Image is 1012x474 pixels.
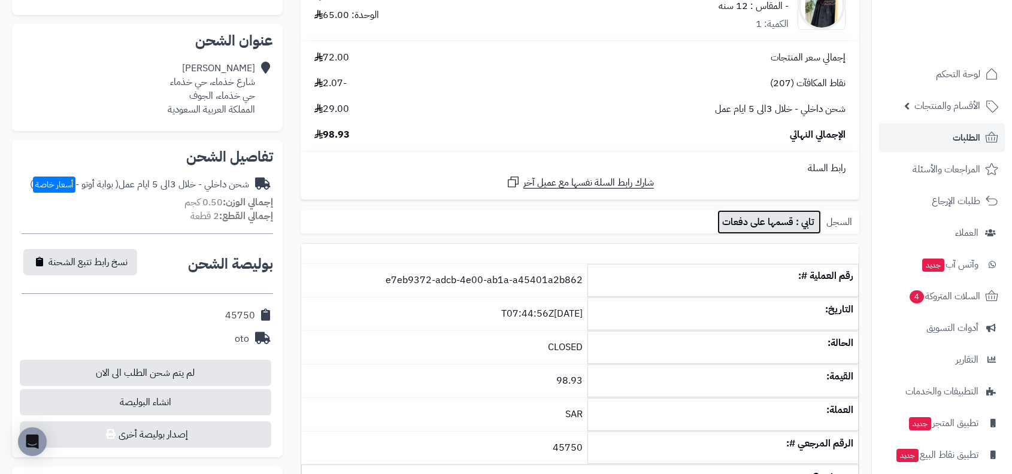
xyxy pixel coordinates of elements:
[715,102,846,116] span: شحن داخلي - خلال 3الى 5 ايام عمل
[908,415,978,432] span: تطبيق المتجر
[790,128,846,142] span: الإجمالي النهائي
[955,224,978,241] span: العملاء
[314,51,349,65] span: 72.00
[879,218,1005,247] a: العملاء
[879,282,1005,311] a: السلات المتروكة4
[168,62,255,116] div: [PERSON_NAME] شارع خذماء، حي خذماء حي خذماء، الجوف المملكة العربية السعودية
[20,360,271,386] span: لم يتم شحن الطلب الى الان
[20,389,271,415] span: انشاء البوليصة
[717,210,821,234] a: تابي : قسمها على دفعات
[188,257,273,271] h2: بوليصة الشحن
[30,178,249,192] div: شحن داخلي - خلال 3الى 5 ايام عمل
[18,427,47,456] div: Open Intercom Messenger
[905,383,978,400] span: التطبيقات والخدمات
[33,177,75,193] span: أسعار خاصة
[879,440,1005,469] a: تطبيق نقاط البيعجديد
[506,175,654,190] a: شارك رابط السلة نفسها مع عميل آخر
[301,297,587,330] td: [DATE]T07:44:56Z
[896,449,919,462] span: جديد
[219,209,273,223] strong: إجمالي القطع:
[895,446,978,463] span: تطبيق نقاط البيع
[910,290,924,303] span: 4
[771,51,846,65] span: إجمالي سعر المنتجات
[956,351,978,368] span: التقارير
[235,332,249,346] div: oto
[932,193,980,209] span: طلبات الإرجاع
[301,432,587,464] td: 45750
[879,155,1005,184] a: المراجعات والأسئلة
[913,161,980,178] span: المراجعات والأسئلة
[587,297,859,330] th: التاريخ:
[225,309,255,323] div: 45750
[22,34,273,48] h2: عنوان الشحن
[921,256,978,273] span: وآتس آب
[908,288,980,305] span: السلات المتروكة
[879,60,1005,89] a: لوحة التحكم
[879,123,1005,152] a: الطلبات
[879,314,1005,342] a: أدوات التسويق
[301,364,587,397] td: 98.93
[301,264,587,297] td: e7eb9372-adcb-4e00-ab1a-a45401a2b862
[879,377,1005,406] a: التطبيقات والخدمات
[190,209,273,223] small: 2 قطعة
[756,17,789,31] div: الكمية: 1
[30,177,119,192] span: ( بوابة أوتو - )
[953,129,980,146] span: الطلبات
[301,331,587,364] td: CLOSED
[770,77,846,90] span: نقاط المكافآت (207)
[879,345,1005,374] a: التقارير
[879,187,1005,215] a: طلبات الإرجاع
[184,195,273,209] small: 0.50 كجم
[879,409,1005,437] a: تطبيق المتجرجديد
[314,77,347,90] span: -2.07
[909,417,931,430] span: جديد
[587,364,859,397] th: القيمة:
[223,195,273,209] strong: إجمالي الوزن:
[914,98,980,114] span: الأقسام والمنتجات
[879,250,1005,279] a: وآتس آبجديد
[314,102,349,116] span: 29.00
[587,264,859,297] th: رقم العملية #:
[587,331,859,364] th: الحالة:
[20,421,271,448] button: إصدار بوليصة أخرى
[922,259,944,272] span: جديد
[523,176,654,190] span: شارك رابط السلة نفسها مع عميل آخر
[301,398,587,431] td: SAR
[23,249,137,275] button: نسخ رابط تتبع الشحنة
[587,432,859,464] th: الرقم المرجعي #:
[49,255,128,269] span: نسخ رابط تتبع الشحنة
[22,150,273,164] h2: تفاصيل الشحن
[305,162,855,175] div: رابط السلة
[587,398,859,431] th: العملة:
[314,128,350,142] span: 98.93
[926,320,978,336] span: أدوات التسويق
[314,8,379,22] div: الوحدة: 65.00
[936,66,980,83] span: لوحة التحكم
[821,210,859,234] a: السجل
